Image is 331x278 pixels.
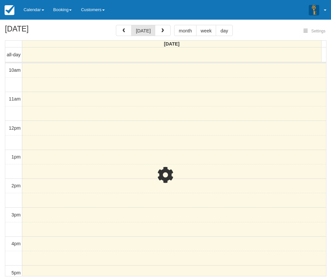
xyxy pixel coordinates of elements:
span: Settings [311,29,325,33]
span: 5pm [11,270,21,275]
img: A3 [309,5,319,15]
span: 12pm [9,125,21,131]
button: week [196,25,216,36]
button: month [174,25,196,36]
span: 4pm [11,241,21,246]
img: checkfront-main-nav-mini-logo.png [5,5,14,15]
button: Settings [300,27,329,36]
span: 2pm [11,183,21,188]
span: 10am [9,67,21,73]
span: 3pm [11,212,21,217]
h2: [DATE] [5,25,88,37]
span: all-day [7,52,21,57]
span: [DATE] [164,41,180,46]
button: day [216,25,232,36]
span: 1pm [11,154,21,159]
button: [DATE] [131,25,155,36]
span: 11am [9,96,21,102]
